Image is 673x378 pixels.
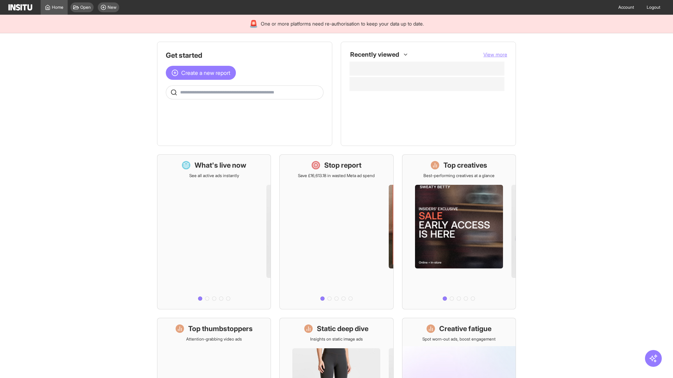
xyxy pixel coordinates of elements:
p: See all active ads instantly [189,173,239,178]
a: Stop reportSave £16,613.18 in wasted Meta ad spend [279,154,393,309]
span: Create a new report [181,69,230,77]
button: View more [483,51,507,58]
span: Open [80,5,91,10]
span: New [108,5,116,10]
span: Home [52,5,63,10]
img: Logo [8,4,32,10]
a: Top creativesBest-performing creatives at a glance [402,154,516,309]
span: View more [483,51,507,57]
h1: Get started [166,50,324,60]
div: 🚨 [249,19,258,29]
button: Create a new report [166,66,236,80]
p: Best-performing creatives at a glance [423,173,495,178]
h1: Static deep dive [317,324,368,334]
h1: Stop report [324,160,361,170]
p: Save £16,613.18 in wasted Meta ad spend [298,173,375,178]
p: Attention-grabbing video ads [186,336,242,342]
a: What's live nowSee all active ads instantly [157,154,271,309]
h1: What's live now [195,160,246,170]
span: One or more platforms need re-authorisation to keep your data up to date. [261,20,424,27]
h1: Top creatives [443,160,487,170]
h1: Top thumbstoppers [188,324,253,334]
p: Insights on static image ads [310,336,363,342]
